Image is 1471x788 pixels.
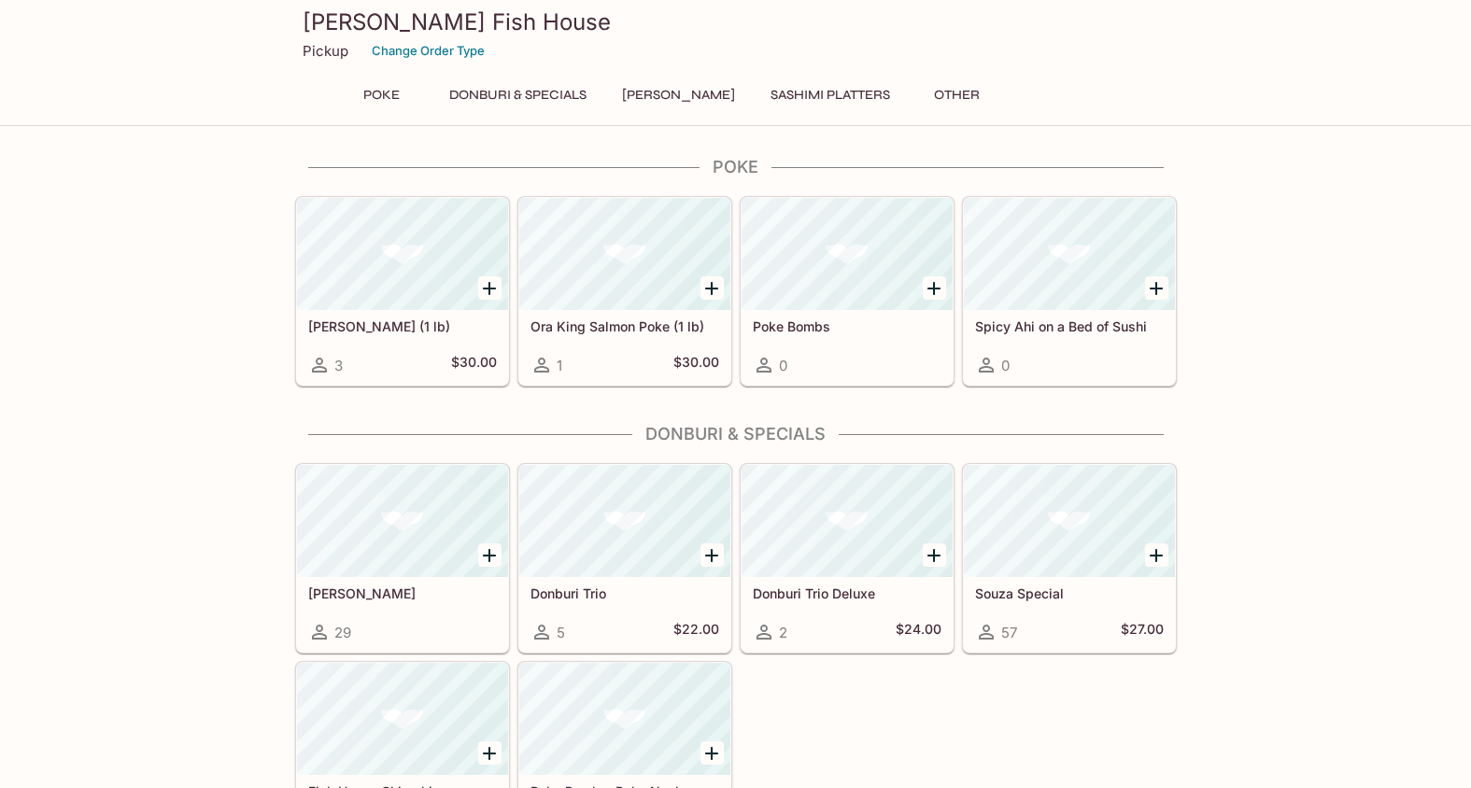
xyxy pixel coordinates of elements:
button: Add Donburi Trio [700,543,724,567]
button: Other [915,82,999,108]
span: 3 [334,357,343,374]
span: 57 [1001,624,1017,641]
span: 0 [779,357,787,374]
span: 2 [779,624,787,641]
a: Ora King Salmon Poke (1 lb)1$30.00 [518,197,731,386]
button: Add Poke Bombs [923,276,946,300]
div: Sashimi Donburis [297,465,508,577]
h5: $24.00 [896,621,941,643]
div: Fish House Chirashi [297,663,508,775]
div: Donburi Trio Deluxe [742,465,953,577]
a: Souza Special57$27.00 [963,464,1176,653]
h5: [PERSON_NAME] (1 lb) [308,318,497,334]
h5: [PERSON_NAME] [308,585,497,601]
a: Donburi Trio5$22.00 [518,464,731,653]
button: Change Order Type [363,36,493,65]
button: Donburi & Specials [439,82,597,108]
h5: Donburi Trio Deluxe [753,585,941,601]
a: Donburi Trio Deluxe2$24.00 [741,464,954,653]
span: 29 [334,624,351,641]
a: [PERSON_NAME] (1 lb)3$30.00 [296,197,509,386]
div: Poke Bombs [742,198,953,310]
button: Add Spicy Ahi on a Bed of Sushi [1145,276,1168,300]
h3: [PERSON_NAME] Fish House [303,7,1169,36]
h5: $22.00 [673,621,719,643]
button: Add Ora King Salmon Poke (1 lb) [700,276,724,300]
div: Ora King Salmon Poke (1 lb) [519,198,730,310]
button: Add Sashimi Donburis [478,543,502,567]
h5: $30.00 [451,354,497,376]
h5: Donburi Trio [530,585,719,601]
button: Add Ahi Poke (1 lb) [478,276,502,300]
a: Spicy Ahi on a Bed of Sushi0 [963,197,1176,386]
button: Sashimi Platters [760,82,900,108]
span: 1 [557,357,562,374]
h5: $30.00 [673,354,719,376]
div: Donburi Trio [519,465,730,577]
button: Add Poke Bowl or Poke Nachos [700,741,724,765]
span: 5 [557,624,565,641]
span: 0 [1001,357,1010,374]
h5: Poke Bombs [753,318,941,334]
h4: Poke [295,157,1177,177]
p: Pickup [303,42,348,60]
a: Poke Bombs0 [741,197,954,386]
div: Souza Special [964,465,1175,577]
h5: Spicy Ahi on a Bed of Sushi [975,318,1164,334]
div: Ahi Poke (1 lb) [297,198,508,310]
button: Add Donburi Trio Deluxe [923,543,946,567]
div: Spicy Ahi on a Bed of Sushi [964,198,1175,310]
div: Poke Bowl or Poke Nachos [519,663,730,775]
h5: $27.00 [1121,621,1164,643]
h5: Ora King Salmon Poke (1 lb) [530,318,719,334]
button: Add Souza Special [1145,543,1168,567]
button: [PERSON_NAME] [612,82,745,108]
button: Add Fish House Chirashi [478,741,502,765]
h4: Donburi & Specials [295,424,1177,444]
a: [PERSON_NAME]29 [296,464,509,653]
button: Poke [340,82,424,108]
h5: Souza Special [975,585,1164,601]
